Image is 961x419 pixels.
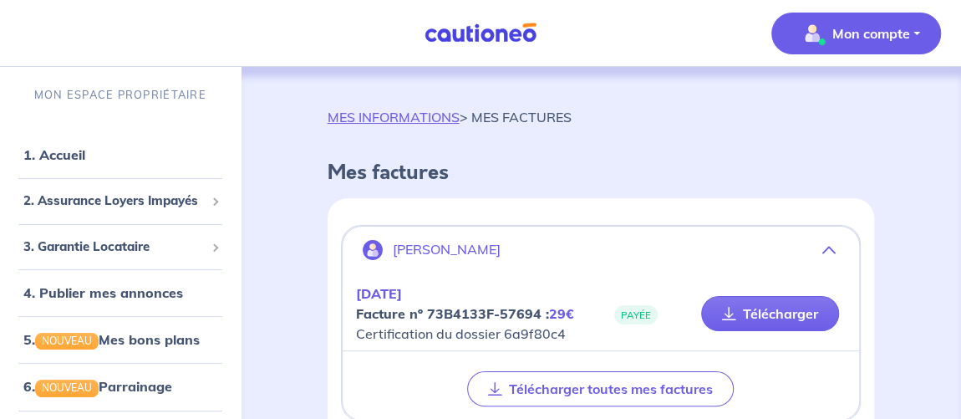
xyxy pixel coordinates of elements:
p: [PERSON_NAME] [393,242,501,258]
div: 3. Garantie Locataire [7,231,234,263]
span: 2. Assurance Loyers Impayés [23,192,205,211]
p: Mon compte [832,23,910,43]
div: 5.NOUVEAUMes bons plans [7,323,234,356]
img: Cautioneo [418,23,543,43]
img: illu_account.svg [363,240,383,260]
strong: Facture nº 73B4133F-57694 : [356,305,574,322]
span: PAYÉE [614,305,658,324]
a: MES INFORMATIONS [328,109,460,125]
button: illu_account_valid_menu.svgMon compte [771,13,941,54]
a: 5.NOUVEAUMes bons plans [23,331,200,348]
img: illu_account_valid_menu.svg [799,20,826,47]
div: 6.NOUVEAUParrainage [7,370,234,403]
a: 6.NOUVEAUParrainage [23,378,172,395]
h4: Mes factures [328,161,875,185]
em: [DATE] [356,285,402,302]
p: > MES FACTURES [328,107,572,127]
p: MON ESPACE PROPRIÉTAIRE [34,87,206,103]
div: 2. Assurance Loyers Impayés [7,185,234,217]
button: [PERSON_NAME] [343,230,860,270]
span: 3. Garantie Locataire [23,238,205,257]
a: Télécharger [701,296,839,331]
div: 4. Publier mes annonces [7,276,234,309]
p: Certification du dossier 6a9f80c4 [356,284,601,344]
em: 29€ [549,305,574,322]
button: Télécharger toutes mes factures [467,371,734,406]
a: 4. Publier mes annonces [23,284,183,301]
div: 1. Accueil [7,138,234,171]
a: 1. Accueil [23,146,85,163]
